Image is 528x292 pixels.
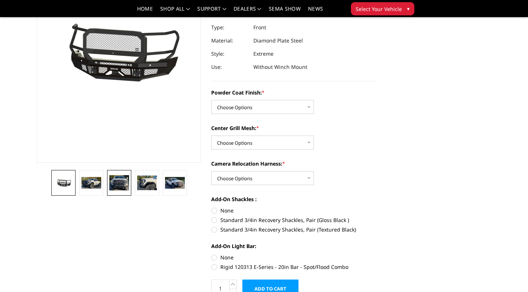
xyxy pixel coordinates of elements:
a: SEMA Show [269,6,301,17]
label: Standard 3/4in Recovery Shackles, Pair (Textured Black) [211,226,375,233]
a: News [308,6,323,17]
a: Support [197,6,226,17]
label: None [211,254,375,261]
img: 2024-2025 GMC 2500-3500 - FT Series - Extreme Front Bumper [81,177,101,188]
dd: Extreme [253,47,274,60]
dd: Diamond Plate Steel [253,34,303,47]
label: Center Grill Mesh: [211,124,375,132]
label: Standard 3/4in Recovery Shackles, Pair (Gloss Black ) [211,216,375,224]
img: 2024-2025 GMC 2500-3500 - FT Series - Extreme Front Bumper [165,177,185,189]
label: Camera Relocation Harness: [211,160,375,167]
span: ▾ [407,5,410,12]
dt: Material: [211,34,248,47]
label: None [211,207,375,214]
img: 2024-2025 GMC 2500-3500 - FT Series - Extreme Front Bumper [54,178,73,187]
dt: Use: [211,60,248,74]
dt: Type: [211,21,248,34]
img: 2024-2025 GMC 2500-3500 - FT Series - Extreme Front Bumper [109,175,129,191]
a: Dealers [234,6,261,17]
dd: Front [253,21,266,34]
button: Select Your Vehicle [351,2,414,15]
label: Add-On Shackles : [211,195,375,203]
dd: Without Winch Mount [253,60,307,74]
a: Home [137,6,153,17]
dt: Style: [211,47,248,60]
label: Add-On Light Bar: [211,242,375,250]
label: Powder Coat Finish: [211,89,375,96]
img: 2024-2025 GMC 2500-3500 - FT Series - Extreme Front Bumper [137,175,157,190]
label: Rigid 120313 E-Series - 20in Bar - Spot/Flood Combo [211,263,375,271]
span: Select Your Vehicle [356,5,402,13]
a: shop all [160,6,190,17]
